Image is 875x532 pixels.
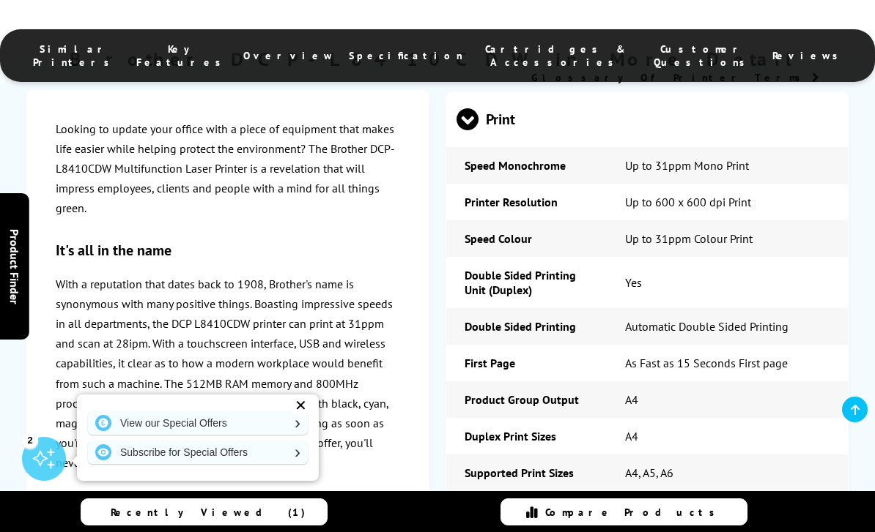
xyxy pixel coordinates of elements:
[56,241,400,260] h3: It's all in the name
[446,418,607,454] td: Duplex Print Sizes
[88,441,308,464] a: Subscribe for Special Offers
[446,345,607,381] td: First Page
[243,49,334,62] span: Overview
[607,345,848,381] td: As Fast as 15 Seconds First page
[446,147,607,184] td: Speed Monochrome
[446,257,607,308] td: Double Sided Printing Unit (Duplex)
[607,147,848,184] td: Up to 31ppm Mono Print
[501,498,747,525] a: Compare Products
[772,49,846,62] span: Reviews
[545,506,723,519] span: Compare Products
[29,42,122,69] span: Similar Printers
[111,506,306,519] span: Recently Viewed (1)
[446,184,607,220] td: Printer Resolution
[607,381,848,418] td: A4
[457,92,838,147] span: Print
[22,432,38,448] div: 2
[56,274,400,473] p: With a reputation that dates back to 1908, Brother's name is synonymous with many positive things...
[7,228,22,304] span: Product Finder
[607,220,848,257] td: Up to 31ppm Colour Print
[607,454,848,491] td: A4, A5, A6
[478,42,635,69] span: Cartridges & Accessories
[446,454,607,491] td: Supported Print Sizes
[56,119,400,219] p: Looking to update your office with a piece of equipment that makes life easier while helping prot...
[607,308,848,345] td: Automatic Double Sided Printing
[446,381,607,418] td: Product Group Output
[290,395,311,416] div: ✕
[136,42,229,69] span: Key Features
[88,411,308,435] a: View our Special Offers
[649,42,758,69] span: Customer Questions
[349,49,463,62] span: Specification
[446,220,607,257] td: Speed Colour
[607,257,848,308] td: Yes
[446,308,607,345] td: Double Sided Printing
[81,498,327,525] a: Recently Viewed (1)
[607,184,848,220] td: Up to 600 x 600 dpi Print
[607,418,848,454] td: A4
